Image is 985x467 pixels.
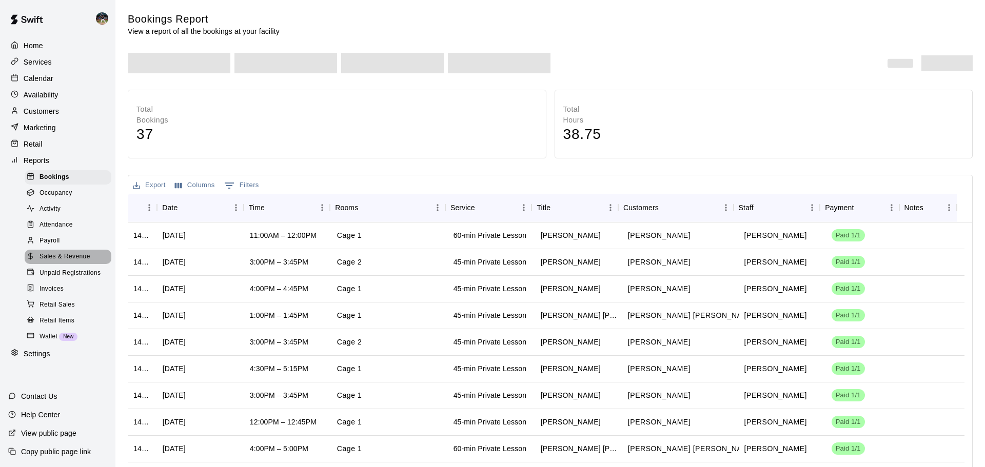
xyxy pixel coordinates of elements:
[744,337,807,348] p: Casey Peck
[8,346,107,361] a: Settings
[739,193,754,222] div: Staff
[25,297,115,313] a: Retail Sales
[337,310,362,321] p: Cage 1
[265,200,279,215] button: Sort
[128,193,157,222] div: ID
[40,268,101,278] span: Unpaid Registrations
[250,390,308,400] div: 3:00PM – 3:45PM
[25,330,111,344] div: WalletNew
[541,363,601,374] div: Mason Doppler
[25,265,115,281] a: Unpaid Registrations
[163,337,186,347] div: Fri, Sep 12, 2025
[133,443,152,454] div: 1416319
[832,231,865,240] span: Paid 1/1
[454,310,526,320] div: 45-min Private Lesson
[25,170,111,185] div: Bookings
[628,390,691,401] p: Teagan David
[337,390,362,401] p: Cage 1
[454,283,526,294] div: 45-min Private Lesson
[541,230,601,240] div: Nolan Ulrich
[335,193,358,222] div: Rooms
[744,283,807,294] p: Nolan Gilbert
[8,87,107,103] a: Availability
[25,234,111,248] div: Payroll
[25,233,115,249] a: Payroll
[163,417,186,427] div: Wed, Sep 10, 2025
[358,200,372,215] button: Sort
[854,200,868,215] button: Sort
[40,204,61,214] span: Activity
[516,200,531,215] button: Menu
[628,443,756,454] p: Decker Jones
[744,443,807,454] p: Nolan Gilbert
[133,230,152,240] div: 1424945
[8,136,107,152] a: Retail
[541,257,601,267] div: Kash Walker
[133,283,152,294] div: 1421838
[744,310,807,321] p: Nolan Gilbert
[475,200,489,215] button: Sort
[628,257,691,268] p: Kash Walker
[541,390,601,400] div: Teagan David
[825,193,854,222] div: Payment
[24,106,59,116] p: Customers
[744,230,807,241] p: Nolan Gilbert
[832,417,865,427] span: Paid 1/1
[832,257,865,267] span: Paid 1/1
[603,200,618,215] button: Menu
[24,155,49,166] p: Reports
[40,188,72,198] span: Occupancy
[8,71,107,86] a: Calendar
[832,364,865,374] span: Paid 1/1
[59,334,77,339] span: New
[25,250,111,264] div: Sales & Revenue
[133,200,148,215] button: Sort
[250,337,308,347] div: 3:00PM – 3:45PM
[250,283,308,294] div: 4:00PM – 4:45PM
[25,202,111,216] div: Activity
[21,391,57,401] p: Contact Us
[133,310,152,320] div: 1420497
[250,417,317,427] div: 12:00PM – 12:45PM
[314,200,330,215] button: Menu
[222,177,262,194] button: Show filters
[337,443,362,454] p: Cage 1
[531,193,618,222] div: Title
[628,230,691,241] p: Nolan Ulrich
[744,390,807,401] p: Casey Peck
[130,177,168,193] button: Export
[128,26,280,36] p: View a report of all the bookings at your facility
[163,443,186,454] div: Sun, Sep 14, 2025
[21,446,91,457] p: Copy public page link
[454,257,526,267] div: 45-min Private Lesson
[25,186,111,200] div: Occupancy
[133,257,152,267] div: 1424059
[541,417,601,427] div: James DeMers
[820,193,899,222] div: Payment
[163,363,186,374] div: Fri, Sep 12, 2025
[133,417,152,427] div: 1416844
[25,169,115,185] a: Bookings
[330,193,445,222] div: Rooms
[163,230,186,240] div: Sun, Sep 14, 2025
[734,193,820,222] div: Staff
[659,200,673,215] button: Sort
[163,310,186,320] div: Sat, Sep 13, 2025
[8,104,107,119] a: Customers
[430,200,445,215] button: Menu
[454,337,526,347] div: 45-min Private Lesson
[8,120,107,135] div: Marketing
[25,185,115,201] a: Occupancy
[228,200,244,215] button: Menu
[718,200,734,215] button: Menu
[628,337,691,348] p: Cameron Burgoyne
[40,236,60,246] span: Payroll
[337,363,362,374] p: Cage 1
[8,38,107,53] a: Home
[563,104,601,126] p: Total Hours
[832,311,865,320] span: Paid 1/1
